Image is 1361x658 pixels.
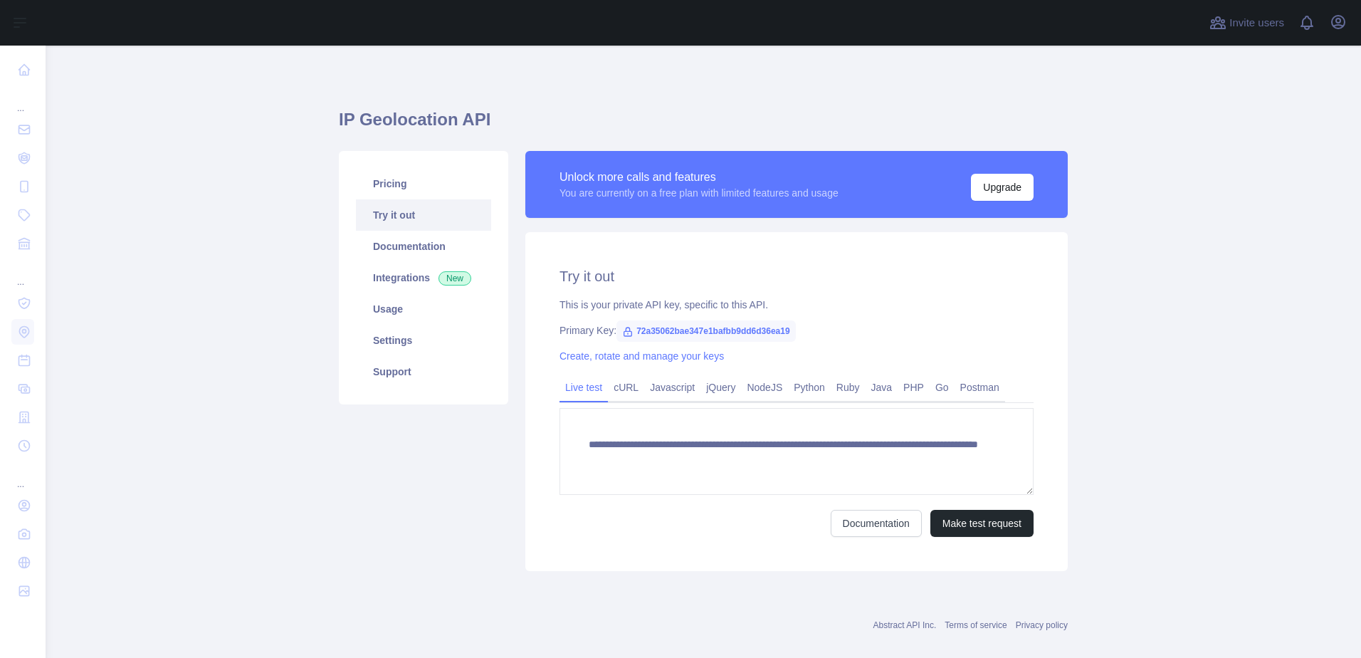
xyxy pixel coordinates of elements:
a: Create, rotate and manage your keys [559,350,724,362]
h1: IP Geolocation API [339,108,1068,142]
a: Go [930,376,955,399]
a: Usage [356,293,491,325]
a: Python [788,376,831,399]
a: Integrations New [356,262,491,293]
div: Primary Key: [559,323,1034,338]
a: PHP [898,376,930,399]
a: Privacy policy [1016,620,1068,630]
a: Javascript [644,376,700,399]
a: Abstract API Inc. [873,620,937,630]
button: Upgrade [971,174,1034,201]
div: Unlock more calls and features [559,169,839,186]
a: Terms of service [945,620,1007,630]
div: This is your private API key, specific to this API. [559,298,1034,312]
a: Support [356,356,491,387]
div: ... [11,461,34,490]
a: Java [866,376,898,399]
a: Try it out [356,199,491,231]
div: ... [11,85,34,114]
a: Ruby [831,376,866,399]
div: You are currently on a free plan with limited features and usage [559,186,839,200]
button: Make test request [930,510,1034,537]
a: NodeJS [741,376,788,399]
span: 72a35062bae347e1bafbb9dd6d36ea19 [616,320,795,342]
a: Postman [955,376,1005,399]
a: Settings [356,325,491,356]
a: Documentation [356,231,491,262]
a: Documentation [831,510,922,537]
span: Invite users [1229,15,1284,31]
button: Invite users [1207,11,1287,34]
a: Live test [559,376,608,399]
div: ... [11,259,34,288]
h2: Try it out [559,266,1034,286]
a: jQuery [700,376,741,399]
a: Pricing [356,168,491,199]
span: New [438,271,471,286]
a: cURL [608,376,644,399]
